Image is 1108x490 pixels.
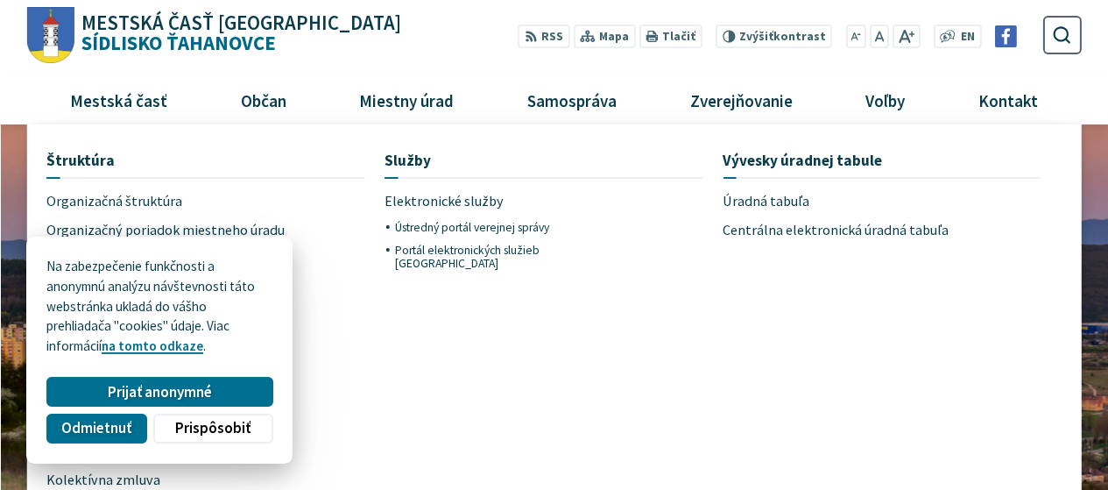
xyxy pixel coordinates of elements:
span: Kontakt [972,76,1045,124]
a: Úradná tabuľa [723,187,1041,216]
a: Služby [385,145,702,177]
a: Centrálna elektronická úradná tabuľa [723,216,1041,245]
a: Mapa [573,25,635,48]
button: Zmenšiť veľkosť písma [846,25,867,48]
button: Zväčšiť veľkosť písma [893,25,920,48]
a: Nahlasovanie protispoločenskej činnosti [46,437,364,466]
span: Úradná tabuľa [723,187,809,216]
span: Miestny úrad [353,76,461,124]
span: Mapa [599,28,629,46]
span: Prijať anonymné [108,383,212,401]
img: Prejsť na Facebook stránku [995,25,1017,47]
a: Štruktúra [46,145,364,177]
span: RSS [541,28,563,46]
button: Tlačiť [639,25,702,48]
span: Tlačiť [662,30,695,44]
span: Odmietnuť [61,419,131,437]
span: Ústredný portál verejnej správy [395,216,549,238]
a: Občan [210,76,316,124]
h1: Sídlisko Ťahanovce [74,13,401,53]
a: Ústredný portál verejnej správy [395,216,585,238]
a: EN [956,28,979,46]
a: Logo Sídlisko Ťahanovce, prejsť na domovskú stránku. [26,7,400,64]
p: Na zabezpečenie funkčnosti a anonymnú analýzu návštevnosti táto webstránka ukladá do vášho prehli... [46,257,272,357]
span: Štruktúra [46,145,115,177]
span: Organizačná štruktúra [46,187,182,216]
a: Mestská časť [40,76,198,124]
span: Vývesky úradnej tabule [723,145,882,177]
span: Elektronické služby [385,187,504,216]
button: Zvýšiťkontrast [716,25,832,48]
span: Organizačný poriadok miestneho úradu [46,216,285,245]
span: Služby [385,145,431,177]
a: Vývesky úradnej tabule [723,145,1041,177]
img: Prejsť na domovskú stránku [26,7,74,64]
span: Samospráva [520,76,623,124]
a: na tomto odkaze [102,337,203,354]
span: Mestská časť [GEOGRAPHIC_DATA] [81,13,401,33]
a: Organizačný poriadok miestneho úradu [46,216,364,245]
a: Voľby [836,76,935,124]
a: Elektronické služby [385,187,584,216]
button: Prispôsobiť [153,414,272,444]
span: Voľby [859,76,912,124]
a: Organizačná štruktúra [46,187,246,216]
button: Prijať anonymné [46,377,272,407]
a: Kontakt [949,76,1069,124]
a: Portál elektronických služieb [GEOGRAPHIC_DATA] [395,239,585,275]
button: Odmietnuť [46,414,146,444]
span: kontrast [739,30,826,44]
span: Centrálna elektronická úradná tabuľa [723,216,949,245]
a: Zverejňovanie [660,76,822,124]
button: Nastaviť pôvodnú veľkosť písma [870,25,889,48]
a: Samospráva [498,76,647,124]
span: EN [961,28,975,46]
a: RSS [518,25,569,48]
a: Miestny úrad [329,76,484,124]
span: Občan [234,76,293,124]
span: Mestská časť [63,76,173,124]
span: Zverejňovanie [683,76,799,124]
span: Prispôsobiť [175,419,251,437]
span: Zvýšiť [739,29,773,44]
